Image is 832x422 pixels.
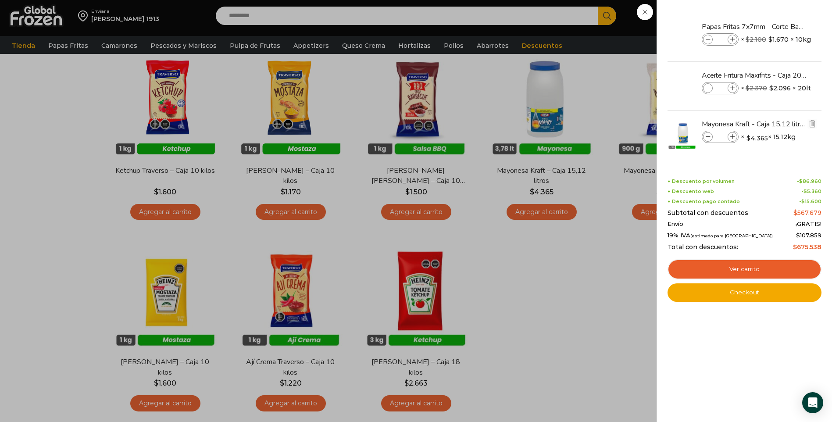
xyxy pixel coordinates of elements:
[768,35,789,44] bdi: 1.670
[799,178,803,184] span: $
[768,35,772,44] span: $
[714,132,727,142] input: Product quantity
[801,198,821,204] bdi: 15.600
[741,33,811,46] span: × × 10kg
[668,221,683,228] span: Envío
[793,243,821,251] bdi: 675.538
[690,233,773,238] small: (estimado para [GEOGRAPHIC_DATA])
[702,22,806,32] a: Papas Fritas 7x7mm - Corte Bastón - Caja 10 kg
[746,134,768,143] bdi: 4.365
[668,232,773,239] span: 19% IVA
[799,199,821,204] span: -
[769,84,773,93] span: $
[668,179,735,184] span: + Descuento por volumen
[746,36,750,43] span: $
[793,243,797,251] span: $
[668,259,821,279] a: Ver carrito
[801,198,805,204] span: $
[741,82,811,94] span: × × 20lt
[746,36,766,43] bdi: 2.100
[668,243,738,251] span: Total con descuentos:
[746,84,750,92] span: $
[668,199,740,204] span: + Descuento pago contado
[802,392,823,413] div: Open Intercom Messenger
[668,283,821,302] a: Checkout
[796,232,821,239] span: 107.859
[796,232,800,239] span: $
[793,209,821,217] bdi: 567.679
[746,134,750,143] span: $
[796,221,821,228] span: ¡GRATIS!
[803,188,807,194] span: $
[801,189,821,194] span: -
[799,178,821,184] bdi: 86.960
[746,84,767,92] bdi: 2.370
[714,35,727,44] input: Product quantity
[793,209,797,217] span: $
[807,119,817,130] a: Eliminar Mayonesa Kraft - Caja 15,12 litros del carrito
[797,179,821,184] span: -
[741,131,796,143] span: × × 15.12kg
[702,119,806,129] a: Mayonesa Kraft - Caja 15,12 litros
[702,71,806,80] a: Aceite Fritura Maxifrits - Caja 20 litros
[714,83,727,93] input: Product quantity
[668,189,714,194] span: + Descuento web
[668,209,748,217] span: Subtotal con descuentos
[769,84,791,93] bdi: 2.096
[803,188,821,194] bdi: 5.360
[808,120,816,128] img: Eliminar Mayonesa Kraft - Caja 15,12 litros del carrito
